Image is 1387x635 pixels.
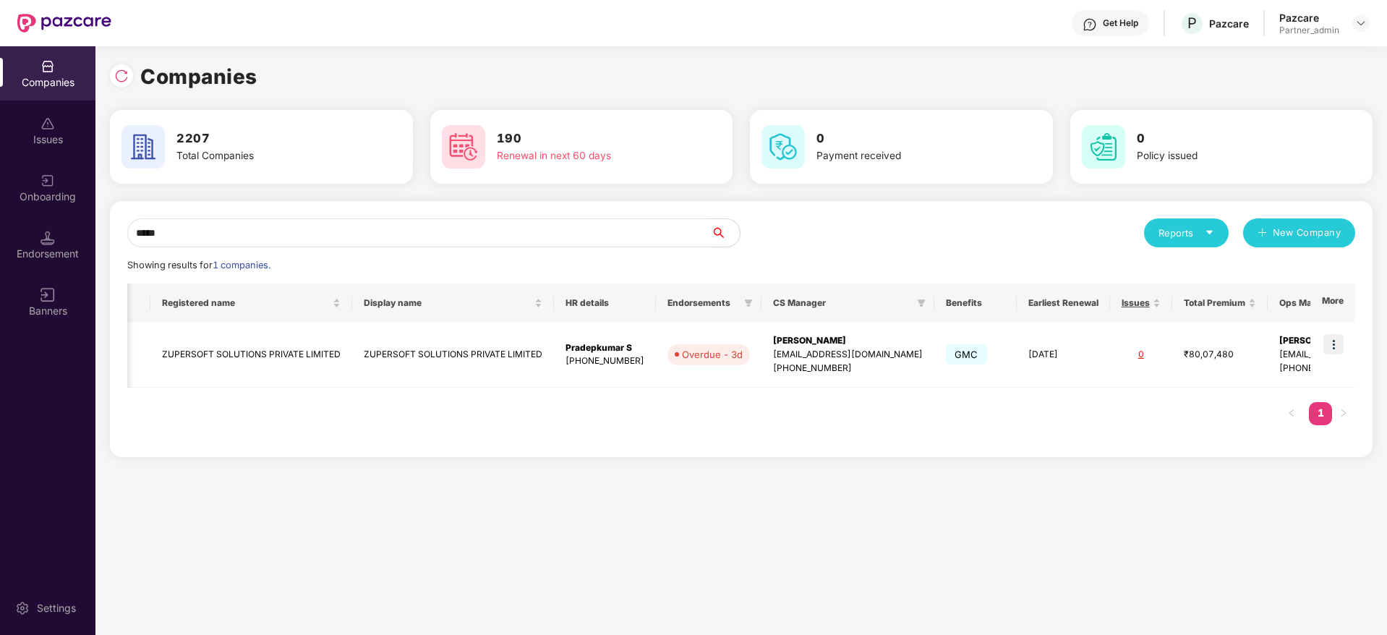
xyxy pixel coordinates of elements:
[710,227,740,239] span: search
[364,297,532,309] span: Display name
[1184,297,1245,309] span: Total Premium
[1332,402,1355,425] li: Next Page
[352,323,554,388] td: ZUPERSOFT SOLUTIONS PRIVATE LIMITED
[127,260,270,270] span: Showing results for
[1243,218,1355,247] button: plusNew Company
[566,341,644,355] div: Pradepkumar S
[1310,284,1355,323] th: More
[1280,402,1303,425] li: Previous Page
[1309,402,1332,424] a: 1
[33,601,80,615] div: Settings
[1122,348,1161,362] div: 0
[1273,226,1341,240] span: New Company
[1309,402,1332,425] li: 1
[1137,148,1319,164] div: Policy issued
[744,299,753,307] span: filter
[1187,14,1197,32] span: P
[1279,25,1339,36] div: Partner_admin
[1258,228,1267,239] span: plus
[566,354,644,368] div: [PHONE_NUMBER]
[773,297,911,309] span: CS Manager
[1110,284,1172,323] th: Issues
[773,334,923,348] div: [PERSON_NAME]
[176,148,359,164] div: Total Companies
[1103,17,1138,29] div: Get Help
[213,260,270,270] span: 1 companies.
[17,14,111,33] img: New Pazcare Logo
[1017,284,1110,323] th: Earliest Renewal
[40,231,55,245] img: svg+xml;base64,PHN2ZyB3aWR0aD0iMTQuNSIgaGVpZ2h0PSIxNC41IiB2aWV3Qm94PSIwIDAgMTYgMTYiIGZpbGw9Im5vbm...
[1184,348,1256,362] div: ₹80,07,480
[1280,402,1303,425] button: left
[1279,11,1339,25] div: Pazcare
[40,59,55,74] img: svg+xml;base64,PHN2ZyBpZD0iQ29tcGFuaWVzIiB4bWxucz0iaHR0cDovL3d3dy53My5vcmcvMjAwMC9zdmciIHdpZHRoPS...
[1355,17,1367,29] img: svg+xml;base64,PHN2ZyBpZD0iRHJvcGRvd24tMzJ4MzIiIHhtbG5zPSJodHRwOi8vd3d3LnczLm9yZy8yMDAwL3N2ZyIgd2...
[140,61,257,93] h1: Companies
[1122,297,1150,309] span: Issues
[1158,226,1214,240] div: Reports
[914,294,929,312] span: filter
[497,148,679,164] div: Renewal in next 60 days
[150,284,352,323] th: Registered name
[40,288,55,302] img: svg+xml;base64,PHN2ZyB3aWR0aD0iMTYiIGhlaWdodD0iMTYiIHZpZXdCb3g9IjAgMCAxNiAxNiIgZmlsbD0ibm9uZSIgeG...
[40,174,55,188] img: svg+xml;base64,PHN2ZyB3aWR0aD0iMjAiIGhlaWdodD0iMjAiIHZpZXdCb3g9IjAgMCAyMCAyMCIgZmlsbD0ibm9uZSIgeG...
[352,284,554,323] th: Display name
[816,129,999,148] h3: 0
[1339,409,1348,417] span: right
[1287,409,1296,417] span: left
[816,148,999,164] div: Payment received
[710,218,741,247] button: search
[1209,17,1249,30] div: Pazcare
[497,129,679,148] h3: 190
[934,284,1017,323] th: Benefits
[554,284,656,323] th: HR details
[1205,228,1214,237] span: caret-down
[1083,17,1097,32] img: svg+xml;base64,PHN2ZyBpZD0iSGVscC0zMngzMiIgeG1sbnM9Imh0dHA6Ly93d3cudzMub3JnLzIwMDAvc3ZnIiB3aWR0aD...
[121,125,165,169] img: svg+xml;base64,PHN2ZyB4bWxucz0iaHR0cDovL3d3dy53My5vcmcvMjAwMC9zdmciIHdpZHRoPSI2MCIgaGVpZ2h0PSI2MC...
[114,69,129,83] img: svg+xml;base64,PHN2ZyBpZD0iUmVsb2FkLTMyeDMyIiB4bWxucz0iaHR0cDovL3d3dy53My5vcmcvMjAwMC9zdmciIHdpZH...
[1137,129,1319,148] h3: 0
[667,297,738,309] span: Endorsements
[40,116,55,131] img: svg+xml;base64,PHN2ZyBpZD0iSXNzdWVzX2Rpc2FibGVkIiB4bWxucz0iaHR0cDovL3d3dy53My5vcmcvMjAwMC9zdmciIH...
[176,129,359,148] h3: 2207
[917,299,926,307] span: filter
[1017,323,1110,388] td: [DATE]
[761,125,805,169] img: svg+xml;base64,PHN2ZyB4bWxucz0iaHR0cDovL3d3dy53My5vcmcvMjAwMC9zdmciIHdpZHRoPSI2MCIgaGVpZ2h0PSI2MC...
[773,362,923,375] div: [PHONE_NUMBER]
[773,348,923,362] div: [EMAIL_ADDRESS][DOMAIN_NAME]
[442,125,485,169] img: svg+xml;base64,PHN2ZyB4bWxucz0iaHR0cDovL3d3dy53My5vcmcvMjAwMC9zdmciIHdpZHRoPSI2MCIgaGVpZ2h0PSI2MC...
[946,344,987,365] span: GMC
[1332,402,1355,425] button: right
[15,601,30,615] img: svg+xml;base64,PHN2ZyBpZD0iU2V0dGluZy0yMHgyMCIgeG1sbnM9Imh0dHA6Ly93d3cudzMub3JnLzIwMDAvc3ZnIiB3aW...
[1172,284,1268,323] th: Total Premium
[1082,125,1125,169] img: svg+xml;base64,PHN2ZyB4bWxucz0iaHR0cDovL3d3dy53My5vcmcvMjAwMC9zdmciIHdpZHRoPSI2MCIgaGVpZ2h0PSI2MC...
[682,347,743,362] div: Overdue - 3d
[150,323,352,388] td: ZUPERSOFT SOLUTIONS PRIVATE LIMITED
[741,294,756,312] span: filter
[162,297,330,309] span: Registered name
[1323,334,1344,354] img: icon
